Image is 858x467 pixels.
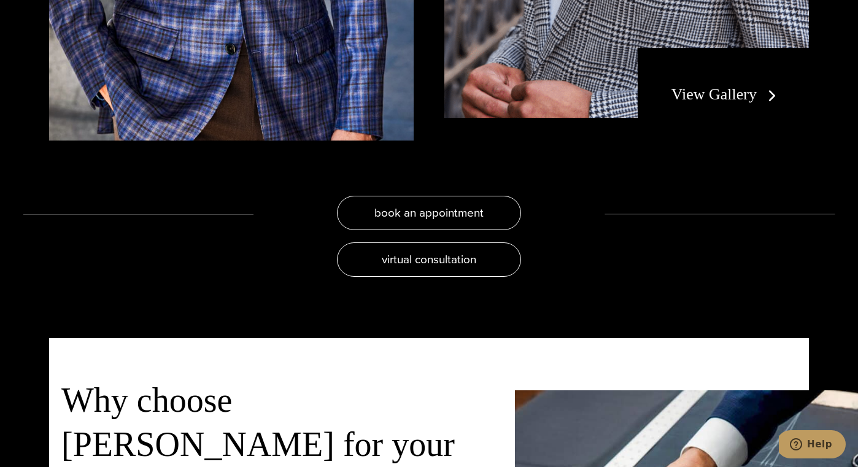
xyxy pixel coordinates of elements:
a: View Gallery [671,85,781,103]
iframe: Opens a widget where you can chat to one of our agents [779,430,846,461]
span: book an appointment [374,204,484,222]
span: virtual consultation [382,250,476,268]
a: book an appointment [337,196,521,230]
a: virtual consultation [337,242,521,277]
